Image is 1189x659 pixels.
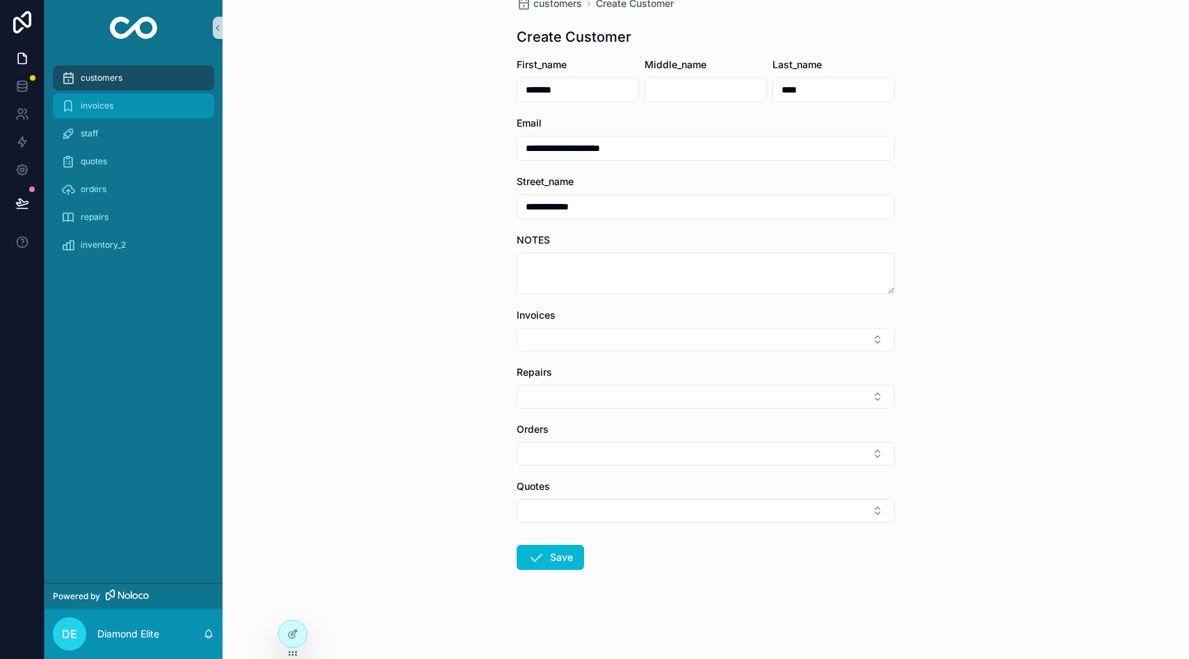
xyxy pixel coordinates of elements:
[517,117,542,129] span: Email
[110,17,158,39] img: App logo
[517,58,567,70] span: First_name
[81,128,98,139] span: staff
[53,149,214,174] a: quotes
[517,366,552,378] span: Repairs
[81,184,106,195] span: orders
[517,499,895,523] button: Select Button
[517,175,574,187] span: Street_name
[517,423,549,435] span: Orders
[517,234,550,246] span: NOTES
[517,309,556,321] span: Invoices
[62,626,77,642] span: DE
[517,385,895,408] button: Select Button
[53,65,214,90] a: customers
[53,93,214,118] a: invoices
[517,27,631,47] h1: Create Customer
[97,627,159,641] p: Diamond Elite
[53,205,214,230] a: repairs
[81,212,108,223] span: repairs
[53,121,214,146] a: staff
[81,239,126,251] span: inventory_2
[53,177,214,202] a: orders
[517,545,584,570] button: Save
[81,100,113,111] span: invoices
[45,56,223,276] div: scrollable content
[81,72,122,84] span: customers
[45,583,223,609] a: Powered by
[517,328,895,351] button: Select Button
[53,591,100,602] span: Powered by
[517,480,550,492] span: Quotes
[517,442,895,466] button: Select Button
[645,58,706,70] span: Middle_name
[81,156,107,167] span: quotes
[53,232,214,257] a: inventory_2
[773,58,822,70] span: Last_name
